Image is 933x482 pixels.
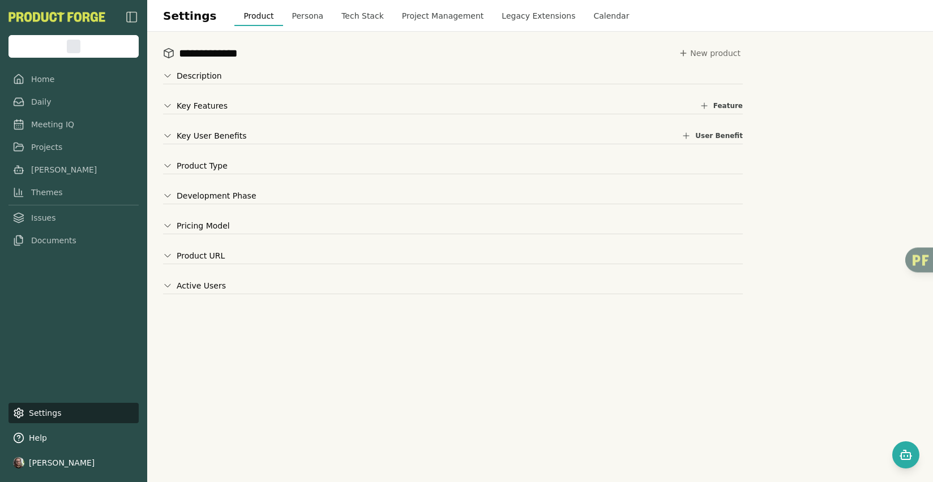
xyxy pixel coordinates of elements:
[8,137,139,157] a: Projects
[8,114,139,135] a: Meeting IQ
[8,92,139,112] a: Daily
[163,130,247,141] button: Key User Benefits
[163,70,222,81] button: Description
[163,280,226,291] button: Active Users
[677,45,743,61] button: New product
[8,428,139,448] button: Help
[584,6,638,26] button: Calendar
[125,10,139,24] button: Close Sidebar
[125,10,139,24] img: sidebar
[8,12,105,22] img: Product Forge
[163,190,256,201] button: Development Phase
[8,69,139,89] a: Home
[163,7,216,24] h1: Settings
[682,130,743,141] button: User Benefit
[332,6,393,26] button: Tech Stack
[8,182,139,203] a: Themes
[8,453,139,473] button: [PERSON_NAME]
[163,250,225,261] button: Product URL
[163,160,228,171] button: Product Type
[8,208,139,228] a: Issues
[8,403,139,423] a: Settings
[163,220,230,231] button: Pricing Model
[695,131,743,140] span: User Benefit
[163,100,228,111] button: Key Features
[8,160,139,180] a: [PERSON_NAME]
[493,6,584,26] button: Legacy Extensions
[13,457,24,468] img: profile
[892,441,919,468] button: Open chat
[8,230,139,251] a: Documents
[8,12,105,22] button: PF-Logo
[234,6,283,26] button: Product
[283,6,333,26] button: Persona
[700,100,743,111] button: Feature
[713,101,743,110] span: Feature
[393,6,493,26] button: Project Management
